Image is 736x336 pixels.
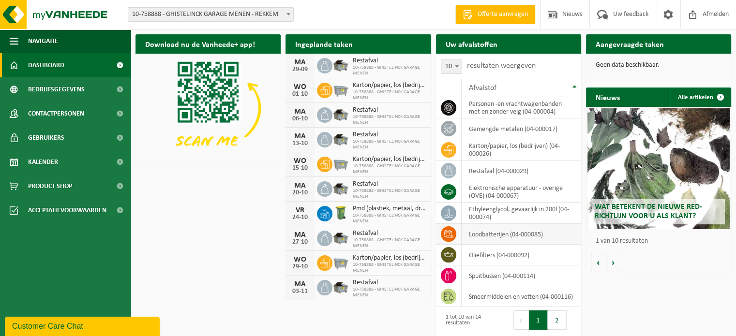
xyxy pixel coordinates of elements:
[290,157,310,165] div: WO
[353,279,426,287] span: Restafval
[670,88,730,107] a: Alle artikelen
[332,106,349,122] img: WB-5000-GAL-GY-01
[353,139,426,150] span: 10-758888 - GHISTELINCK GARAGE MENEN
[290,66,310,73] div: 29-09
[462,286,581,307] td: smeermiddelen en vetten (04-000116)
[28,198,106,222] span: Acceptatievoorwaarden
[469,84,496,92] span: Afvalstof
[353,131,426,139] span: Restafval
[28,77,85,102] span: Bedrijfsgegevens
[128,7,294,22] span: 10-758888 - GHISTELINCK GARAGE MENEN - REKKEM
[135,34,265,53] h2: Download nu de Vanheede+ app!
[462,224,581,245] td: loodbatterijen (04-000085)
[290,190,310,196] div: 20-10
[5,315,162,336] iframe: chat widget
[591,253,606,272] button: Vorige
[290,206,310,214] div: VR
[529,310,548,330] button: 1
[290,182,310,190] div: MA
[290,108,310,116] div: MA
[290,263,310,270] div: 29-10
[586,88,630,106] h2: Nieuws
[513,310,529,330] button: Previous
[28,29,58,53] span: Navigatie
[606,253,621,272] button: Volgende
[353,254,426,262] span: Karton/papier, los (bedrijven)
[462,161,581,181] td: restafval (04-000029)
[462,245,581,265] td: oliefilters (04-000092)
[353,213,426,224] span: 10-758888 - GHISTELINCK GARAGE MENEN
[332,229,349,246] img: WB-5000-GAL-GY-01
[28,126,64,150] span: Gebruikers
[353,57,426,65] span: Restafval
[290,239,310,246] div: 27-10
[455,5,535,24] a: Offerte aanvragen
[596,238,726,245] p: 1 van 10 resultaten
[332,131,349,147] img: WB-5000-GAL-GY-01
[353,114,426,126] span: 10-758888 - GHISTELINCK GARAGE MENEN
[290,231,310,239] div: MA
[353,188,426,200] span: 10-758888 - GHISTELINCK GARAGE MENEN
[353,230,426,237] span: Restafval
[332,254,349,270] img: WB-2500-GAL-GY-01
[462,139,581,161] td: karton/papier, los (bedrijven) (04-000026)
[332,278,349,295] img: WB-5000-GAL-GY-01
[353,65,426,76] span: 10-758888 - GHISTELINCK GARAGE MENEN
[290,58,310,66] div: MA
[462,203,581,224] td: ethyleenglycol, gevaarlijk in 200l (04-000074)
[353,237,426,249] span: 10-758888 - GHISTELINCK GARAGE MENEN
[462,97,581,118] td: personen -en vrachtwagenbanden met en zonder velg (04-000004)
[290,140,310,147] div: 13-10
[290,165,310,172] div: 15-10
[467,62,536,70] label: resultaten weergeven
[586,34,674,53] h2: Aangevraagde taken
[128,8,293,21] span: 10-758888 - GHISTELINCK GARAGE MENEN - REKKEM
[285,34,362,53] h2: Ingeplande taken
[332,81,349,98] img: WB-2500-GAL-GY-01
[332,155,349,172] img: WB-2500-GAL-GY-01
[462,181,581,203] td: elektronische apparatuur - overige (OVE) (04-000067)
[596,62,721,69] p: Geen data beschikbaar.
[332,57,349,73] img: WB-5000-GAL-GY-01
[436,34,507,53] h2: Uw afvalstoffen
[290,132,310,140] div: MA
[548,310,567,330] button: 2
[332,180,349,196] img: WB-5000-GAL-GY-01
[28,174,72,198] span: Product Shop
[462,118,581,139] td: gemengde metalen (04-000017)
[475,10,530,19] span: Offerte aanvragen
[462,265,581,286] td: spuitbussen (04-000114)
[28,150,58,174] span: Kalender
[353,82,426,89] span: Karton/papier, los (bedrijven)
[290,91,310,98] div: 01-10
[353,163,426,175] span: 10-758888 - GHISTELINCK GARAGE MENEN
[290,214,310,221] div: 24-10
[290,83,310,91] div: WO
[353,205,426,213] span: Pmd (plastiek, metaal, drankkartons) (bedrijven)
[28,102,84,126] span: Contactpersonen
[353,89,426,101] span: 10-758888 - GHISTELINCK GARAGE MENEN
[441,60,462,73] span: 10
[595,203,702,220] span: Wat betekent de nieuwe RED-richtlijn voor u als klant?
[290,256,310,263] div: WO
[290,116,310,122] div: 06-10
[353,287,426,298] span: 10-758888 - GHISTELINCK GARAGE MENEN
[587,108,730,229] a: Wat betekent de nieuwe RED-richtlijn voor u als klant?
[290,280,310,288] div: MA
[28,53,64,77] span: Dashboard
[332,205,349,221] img: WB-0240-HPE-GN-50
[353,106,426,114] span: Restafval
[353,262,426,274] span: 10-758888 - GHISTELINCK GARAGE MENEN
[290,288,310,295] div: 03-11
[353,180,426,188] span: Restafval
[353,156,426,163] span: Karton/papier, los (bedrijven)
[135,54,281,162] img: Download de VHEPlus App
